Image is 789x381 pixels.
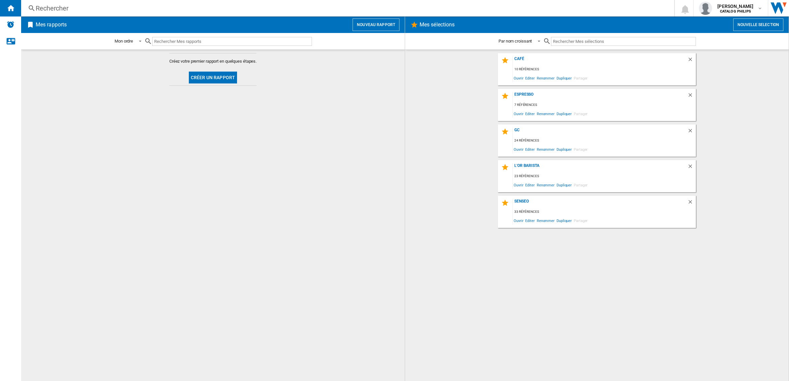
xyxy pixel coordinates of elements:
span: Partager [573,109,589,118]
button: Nouvelle selection [733,18,783,31]
span: [PERSON_NAME] [717,3,753,10]
span: Créez votre premier rapport en quelques étapes. [169,58,257,64]
div: Par nom croissant [498,39,532,44]
img: profile.jpg [699,2,712,15]
div: GC [513,128,687,137]
div: Supprimer [687,128,696,137]
input: Rechercher Mes rapports [152,37,312,46]
span: Editer [524,74,535,82]
div: 33 références [513,208,696,216]
span: Ouvrir [513,145,524,154]
span: Ouvrir [513,74,524,82]
div: Supprimer [687,163,696,172]
span: Editer [524,216,535,225]
span: Renommer [536,180,556,189]
h2: Mes rapports [34,18,68,31]
div: Supprimer [687,199,696,208]
span: Renommer [536,216,556,225]
img: alerts-logo.svg [7,20,15,28]
div: 10 références [513,65,696,74]
span: Partager [573,74,589,82]
span: Ouvrir [513,216,524,225]
div: 23 références [513,172,696,180]
span: Partager [573,180,589,189]
span: Editer [524,109,535,118]
h2: Mes sélections [418,18,456,31]
span: Ouvrir [513,109,524,118]
span: Partager [573,145,589,154]
div: Rechercher [36,4,657,13]
div: Mon ordre [115,39,133,44]
button: Créer un rapport [189,72,237,83]
span: Renommer [536,109,556,118]
div: L'OR BARISTA [513,163,687,172]
b: CATALOG PHILIPS [720,9,751,14]
div: Supprimer [687,92,696,101]
span: Ouvrir [513,180,524,189]
button: Nouveau rapport [353,18,399,31]
div: Espresso [513,92,687,101]
span: Dupliquer [556,145,573,154]
span: Dupliquer [556,216,573,225]
div: 7 références [513,101,696,109]
span: Editer [524,145,535,154]
div: 24 références [513,137,696,145]
div: Café [513,56,687,65]
span: Dupliquer [556,180,573,189]
span: Editer [524,180,535,189]
span: Dupliquer [556,109,573,118]
span: Partager [573,216,589,225]
div: Supprimer [687,56,696,65]
div: SENSEO [513,199,687,208]
span: Renommer [536,74,556,82]
span: Dupliquer [556,74,573,82]
span: Renommer [536,145,556,154]
input: Rechercher Mes sélections [551,37,696,46]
